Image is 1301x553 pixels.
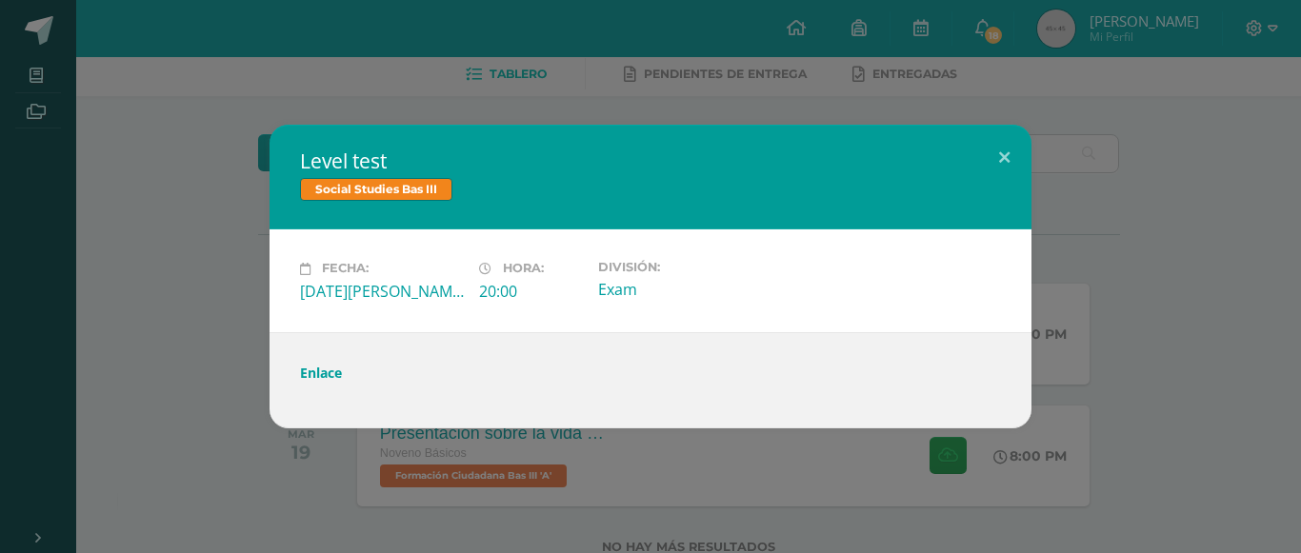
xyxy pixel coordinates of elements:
div: 20:00 [479,281,583,302]
div: Exam [598,279,762,300]
span: Fecha: [322,262,369,276]
button: Close (Esc) [977,125,1031,189]
a: Enlace [300,364,342,382]
span: Social Studies Bas III [300,178,452,201]
span: Hora: [503,262,544,276]
div: [DATE][PERSON_NAME] [300,281,464,302]
label: División: [598,260,762,274]
h2: Level test [300,148,1001,174]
